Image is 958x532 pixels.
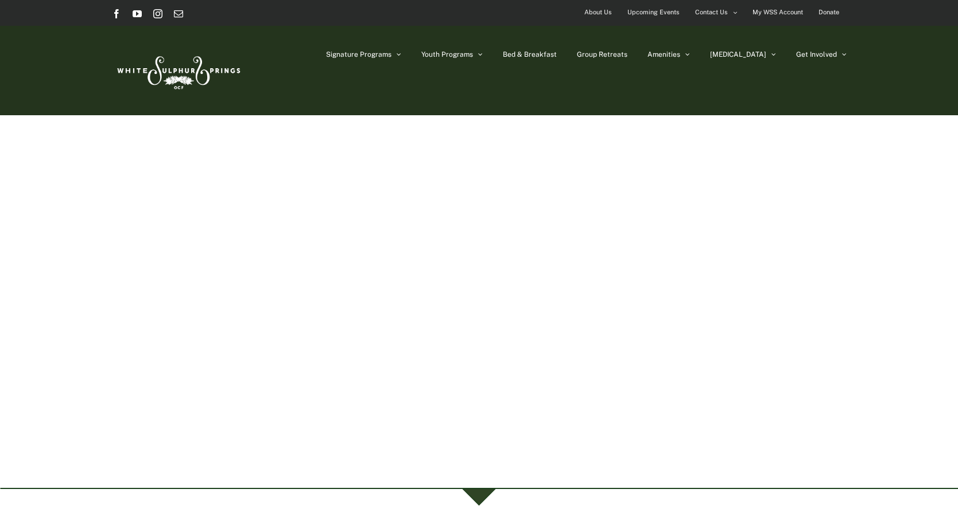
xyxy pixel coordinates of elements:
[796,26,847,83] a: Get Involved
[627,4,680,21] span: Upcoming Events
[326,51,391,58] span: Signature Programs
[421,51,473,58] span: Youth Programs
[647,26,690,83] a: Amenities
[695,4,728,21] span: Contact Us
[503,51,557,58] span: Bed & Breakfast
[112,44,244,97] img: White Sulphur Springs Logo
[153,9,162,18] a: Instagram
[112,9,121,18] a: Facebook
[326,26,401,83] a: Signature Programs
[710,26,776,83] a: [MEDICAL_DATA]
[503,26,557,83] a: Bed & Breakfast
[326,26,847,83] nav: Main Menu
[577,51,627,58] span: Group Retreats
[710,51,766,58] span: [MEDICAL_DATA]
[421,26,483,83] a: Youth Programs
[796,51,837,58] span: Get Involved
[647,51,680,58] span: Amenities
[133,9,142,18] a: YouTube
[577,26,627,83] a: Group Retreats
[819,4,839,21] span: Donate
[584,4,612,21] span: About Us
[174,9,183,18] a: Email
[753,4,803,21] span: My WSS Account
